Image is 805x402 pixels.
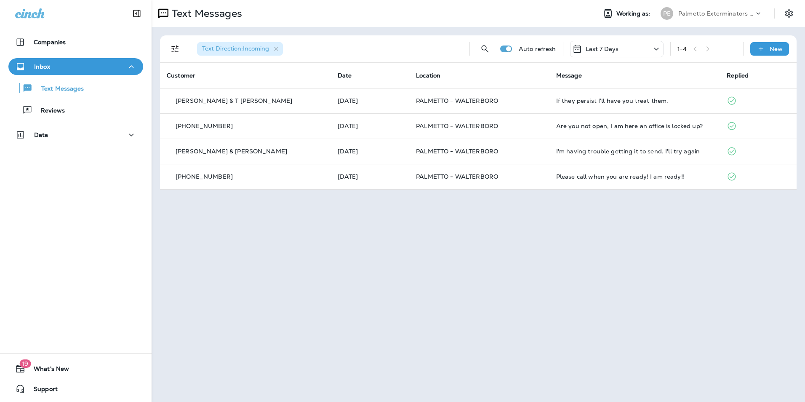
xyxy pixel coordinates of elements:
[416,147,498,155] span: PALMETTO - WALTERBORO
[519,46,556,52] p: Auto refresh
[556,97,714,104] div: If they persist I'll have you treat them.
[338,97,402,104] p: Aug 19, 2025 11:47 AM
[770,46,783,52] p: New
[416,97,498,105] span: PALMETTO - WALTERBORO
[8,58,143,75] button: Inbox
[167,40,184,57] button: Filters
[176,123,233,129] p: [PHONE_NUMBER]
[586,46,619,52] p: Last 7 Days
[202,45,269,52] span: Text Direction : Incoming
[168,7,242,20] p: Text Messages
[8,79,143,97] button: Text Messages
[677,46,687,52] div: 1 - 4
[416,173,498,180] span: PALMETTO - WALTERBORO
[19,359,31,368] span: 19
[556,148,714,155] div: I'm having trouble getting it to send. I'll try again
[8,101,143,119] button: Reviews
[616,10,652,17] span: Working as:
[34,63,50,70] p: Inbox
[176,97,292,104] p: [PERSON_NAME] & T [PERSON_NAME]
[338,123,402,129] p: Aug 19, 2025 09:32 AM
[8,381,143,397] button: Support
[34,131,48,138] p: Data
[197,42,283,56] div: Text Direction:Incoming
[125,5,149,22] button: Collapse Sidebar
[661,7,673,20] div: PE
[338,72,352,79] span: Date
[32,107,65,115] p: Reviews
[416,122,498,130] span: PALMETTO - WALTERBORO
[25,365,69,375] span: What's New
[25,386,58,396] span: Support
[8,126,143,143] button: Data
[8,34,143,51] button: Companies
[176,173,233,180] p: [PHONE_NUMBER]
[176,148,287,155] p: [PERSON_NAME] & [PERSON_NAME]
[8,360,143,377] button: 19What's New
[556,173,714,180] div: Please call when you are ready! I am ready!!
[34,39,66,46] p: Companies
[556,123,714,129] div: Are you not open, I am here an office is locked up?
[727,72,749,79] span: Replied
[167,72,195,79] span: Customer
[338,173,402,180] p: Aug 15, 2025 02:16 PM
[556,72,582,79] span: Message
[781,6,797,21] button: Settings
[477,40,493,57] button: Search Messages
[416,72,440,79] span: Location
[678,10,754,17] p: Palmetto Exterminators LLC
[338,148,402,155] p: Aug 18, 2025 12:46 PM
[33,85,84,93] p: Text Messages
